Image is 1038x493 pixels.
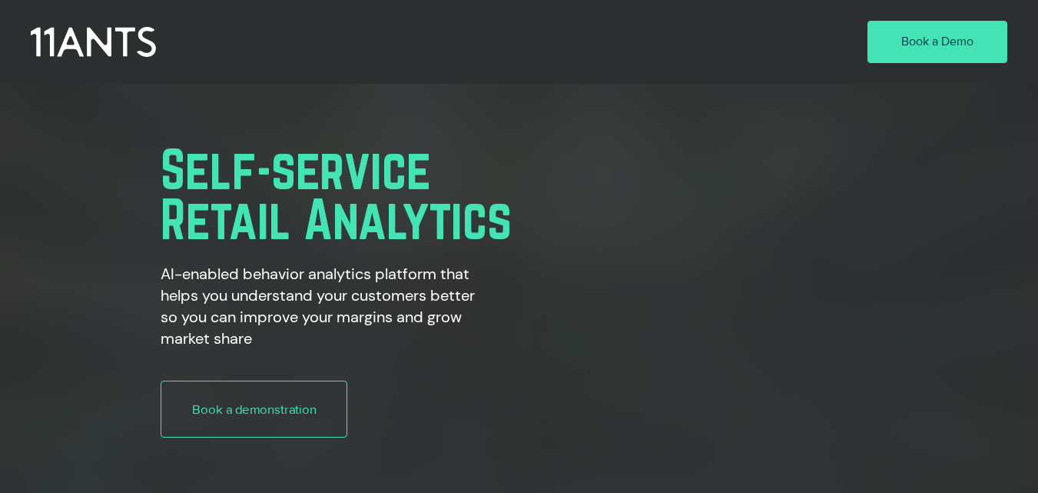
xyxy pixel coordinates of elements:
span: Book a demonstration [192,400,317,418]
span: Book a Demo [901,33,973,50]
a: Book a Demo [867,21,1007,64]
a: Book a demonstration [161,381,347,438]
span: Self-service [161,139,431,199]
span: Retail Analytics [161,189,512,249]
h2: AI-enabled behavior analytics platform that helps you understand your customers better so you can... [161,263,477,349]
